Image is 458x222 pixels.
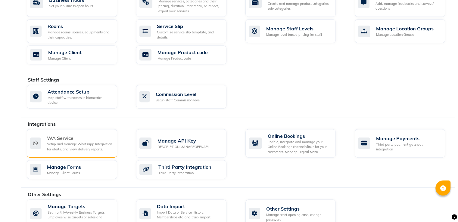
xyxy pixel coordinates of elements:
div: Set your business open hours [49,4,93,9]
div: Manage rooms, spaces, equipments and their capacities. [48,30,112,40]
a: Manage ClientManage Client [27,45,127,64]
div: Third party payment gateway integration [376,142,440,152]
a: Manage Product codeManage Product code [136,45,236,64]
div: Manage Location Groups [376,32,434,37]
div: Manage Payments [376,135,440,142]
div: DESCRIPTION.MANAGEOPENAPI [157,144,209,150]
div: Other Settings [266,205,331,212]
a: Manage PaymentsThird party payment gateway integration [355,129,455,158]
div: WA Service [47,134,112,142]
a: Manage FormsManage Client Forms [27,160,127,179]
div: Add, manage feedbacks and surveys' questions [375,1,440,11]
div: Manage Client Forms [47,171,81,176]
div: Create and manage product categories, sub-categories [268,1,331,11]
div: Commission Level [156,91,201,98]
div: Manage Targets [48,203,112,210]
a: Commission LevelSetup staff Commission level [136,85,236,109]
div: Attendance Setup [48,88,112,95]
a: Manage Staff LevelsManage level based pricing for staff [245,19,346,43]
div: Map staff with names in biometrics device [48,95,112,105]
div: Manage API Key [157,137,209,144]
div: Manage Client [48,56,82,61]
a: Manage Location GroupsManage Location Groups [355,19,455,43]
div: Third Party Integration [158,171,211,176]
a: WA ServiceSetup and manage Whatsapp Integration for alerts, and view delivery reports. [27,129,127,158]
div: Enable, integrate and manage your Online Bookings channels/links for your customers. Manage Digit... [268,140,331,155]
a: Attendance SetupMap staff with names in biometrics device [27,85,127,109]
div: Third Party Integration [158,163,211,171]
div: Manage Staff Levels [266,25,322,32]
div: Manage Product code [157,49,208,56]
div: Manage Location Groups [376,25,434,32]
div: Setup and manage Whatsapp Integration for alerts, and view delivery reports. [47,142,112,152]
div: Manage Client [48,49,82,56]
a: RoomsManage rooms, spaces, equipments and their capacities. [27,19,127,43]
div: Manage Forms [47,163,81,171]
div: Online Bookings [268,132,331,140]
a: Manage API KeyDESCRIPTION.MANAGEOPENAPI [136,129,236,158]
a: Online BookingsEnable, integrate and manage your Online Bookings channels/links for your customer... [245,129,346,158]
a: Service SlipCustomize service slip template, and details. [136,19,236,43]
div: Setup staff Commission level [156,98,201,103]
div: Manage Product code [157,56,208,61]
a: Third Party IntegrationThird Party Integration [136,160,236,179]
div: Rooms [48,23,112,30]
div: Service Slip [157,23,222,30]
div: Manage level based pricing for staff [266,32,322,37]
div: Data Import [157,203,222,210]
div: Customize service slip template, and details. [157,30,222,40]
